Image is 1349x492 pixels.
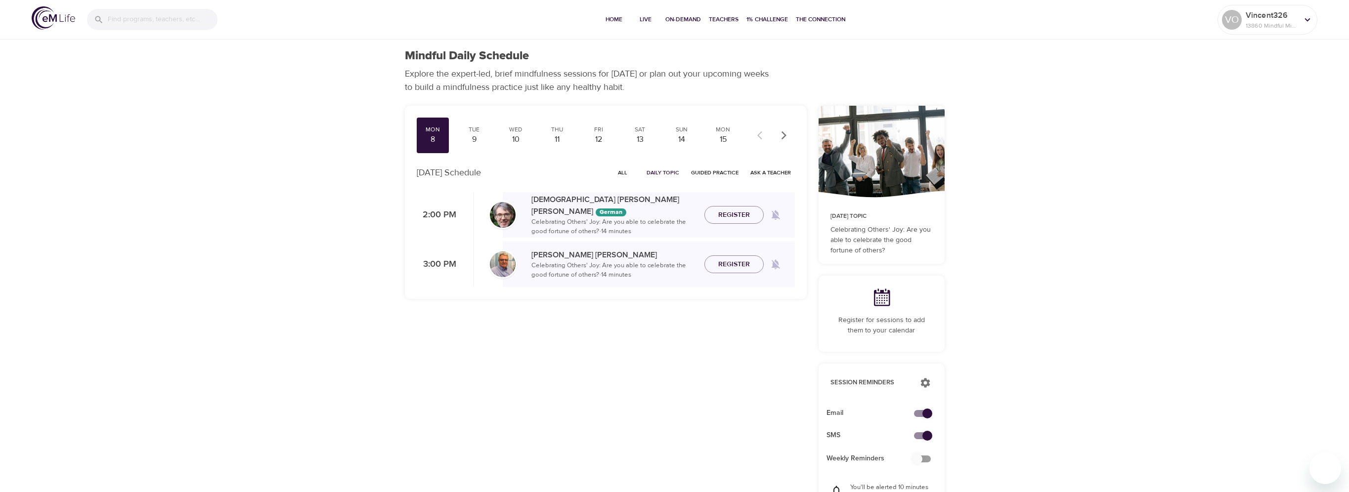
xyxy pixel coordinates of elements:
button: Ask a Teacher [746,165,795,180]
div: Thu [545,125,569,134]
div: 10 [503,134,528,145]
span: SMS [827,430,921,441]
span: The Connection [796,14,845,25]
img: Roger%20Nolan%20Headshot.jpg [490,251,516,277]
div: Mon [711,125,736,134]
span: All [611,168,635,177]
span: Teachers [709,14,739,25]
span: Live [634,14,657,25]
span: Register [718,209,750,221]
div: 8 [421,134,445,145]
p: [DATE] Schedule [417,166,481,179]
p: 3:00 PM [417,258,456,271]
span: Guided Practice [691,168,739,177]
button: Guided Practice [687,165,742,180]
p: 13860 Mindful Minutes [1246,21,1298,30]
p: [PERSON_NAME] [PERSON_NAME] [531,249,696,261]
p: Register for sessions to add them to your calendar [830,315,933,336]
button: Register [704,206,764,224]
img: Christian%20L%C3%BCtke%20W%C3%B6stmann.png [490,202,516,228]
p: [DATE] Topic [830,212,933,221]
div: Tue [462,125,486,134]
div: 15 [711,134,736,145]
div: 12 [586,134,611,145]
div: Sat [628,125,653,134]
span: Register [718,258,750,271]
button: Register [704,255,764,274]
p: 2:00 PM [417,208,456,222]
p: Celebrating Others' Joy: Are you able to celebrate the good fortune of others? · 14 minutes [531,261,696,280]
div: 13 [628,134,653,145]
span: On-Demand [665,14,701,25]
div: Wed [503,125,528,134]
h1: Mindful Daily Schedule [405,49,529,63]
div: Sun [669,125,694,134]
p: [DEMOGRAPHIC_DATA] [PERSON_NAME] [PERSON_NAME] [531,194,696,217]
span: Ask a Teacher [750,168,791,177]
span: Daily Topic [647,168,679,177]
span: Email [827,408,921,418]
p: Explore the expert-led, brief mindfulness sessions for [DATE] or plan out your upcoming weeks to ... [405,67,776,94]
span: Home [602,14,626,25]
span: Remind me when a class goes live every Monday at 3:00 PM [764,252,787,276]
div: Mon [421,125,445,134]
div: VO [1222,10,1242,30]
p: Vincent326 [1246,9,1298,21]
div: The episodes in this programs will be in German [596,208,626,216]
div: 9 [462,134,486,145]
span: Weekly Reminders [827,453,921,464]
p: Celebrating Others' Joy: Are you able to celebrate the good fortune of others? · 14 minutes [531,217,696,237]
button: All [607,165,639,180]
iframe: Button to launch messaging window [1309,452,1341,484]
img: logo [32,6,75,30]
p: Session Reminders [830,378,910,388]
div: Fri [586,125,611,134]
div: 11 [545,134,569,145]
span: 1% Challenge [746,14,788,25]
div: 14 [669,134,694,145]
p: Celebrating Others' Joy: Are you able to celebrate the good fortune of others? [830,225,933,256]
span: Remind me when a class goes live every Monday at 2:00 PM [764,203,787,227]
button: Daily Topic [643,165,683,180]
input: Find programs, teachers, etc... [108,9,218,30]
